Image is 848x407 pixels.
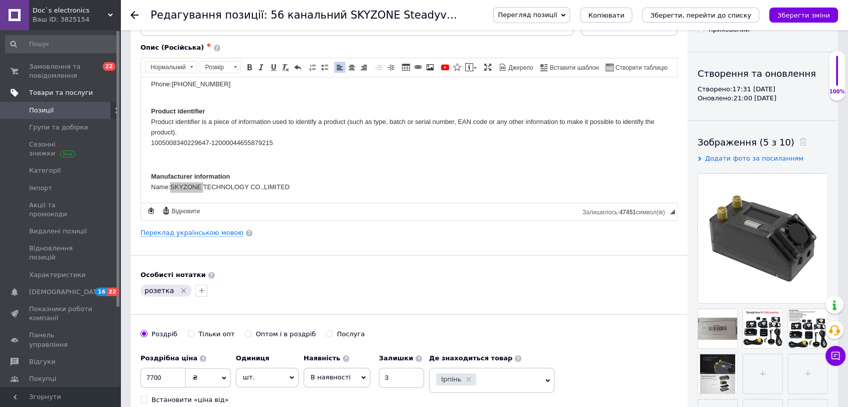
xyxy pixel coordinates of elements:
[244,62,255,73] a: Жирний (Ctrl+B)
[697,136,828,149] div: Зображення (5 з 10)
[548,64,599,72] span: Вставити шаблон
[580,8,632,23] button: Копіювати
[614,64,667,72] span: Створити таблицю
[180,287,188,295] svg: Видалити мітку
[107,288,118,296] span: 22
[429,354,512,362] b: Де знаходиться товар
[145,61,197,73] a: Нормальний
[482,62,493,73] a: Максимізувати
[29,140,93,158] span: Сезонні знижки
[337,330,365,339] div: Послуга
[828,50,845,101] div: 100% Якість заповнення
[140,354,197,362] b: Роздрібна ціна
[619,209,636,216] span: 47451
[146,62,187,73] span: Нормальний
[29,227,87,236] span: Видалені позиції
[319,62,330,73] a: Вставити/видалити маркований список
[200,62,230,73] span: Розмір
[588,12,624,19] span: Копіювати
[29,305,93,323] span: Показники роботи компанії
[29,374,56,383] span: Покупці
[29,106,54,115] span: Позиції
[29,288,103,297] span: [DEMOGRAPHIC_DATA]
[539,62,601,73] a: Вставити шаблон
[670,209,675,214] span: Потягніть для зміни розмірів
[650,12,751,19] i: Зберегти, перейти до списку
[697,94,828,103] div: Оновлено: 21:00 [DATE]
[464,62,478,73] a: Вставити повідомлення
[507,64,533,72] span: Джерело
[140,229,243,237] a: Переклад українською мовою
[498,11,557,19] span: Перегляд позиції
[95,288,107,296] span: 16
[151,9,535,21] h1: Редагування позиції: 56 канальний SKYZONE Steadyview X 5.0G 56CH
[452,62,463,73] a: Вставити іконку
[825,346,845,366] button: Чат з покупцем
[29,357,55,366] span: Відгуки
[130,11,138,19] div: Повернутися назад
[311,373,351,381] span: В наявності
[152,330,178,339] div: Роздріб
[103,62,115,71] span: 22
[583,206,670,216] div: Кiлькiсть символiв
[29,62,93,80] span: Замовлення та повідомлення
[385,62,396,73] a: Збільшити відступ
[769,8,838,23] button: Зберегти зміни
[200,61,240,73] a: Розмір
[697,85,828,94] div: Створено: 17:31 [DATE]
[29,270,86,280] span: Характеристики
[412,62,423,73] a: Вставити/Редагувати посилання (Ctrl+L)
[777,12,830,19] i: Зберегти зміни
[29,244,93,262] span: Відновлення позицій
[268,62,279,73] a: Підкреслений (Ctrl+U)
[29,123,88,132] span: Групи та добірки
[29,201,93,219] span: Акції та промокоди
[236,368,299,387] span: шт.
[280,62,291,73] a: Видалити форматування
[256,330,316,339] div: Оптом і в роздріб
[199,330,235,339] div: Тільки опт
[141,77,677,203] iframe: Редактор, F09C852B-D52E-4ABE-9FEA-56699590C2AF
[170,207,200,216] span: Відновити
[146,205,157,216] a: Зробити резервну копію зараз
[379,354,413,362] b: Залишки
[441,376,461,382] span: Ірпінь
[373,62,384,73] a: Зменшити відступ
[256,62,267,73] a: Курсив (Ctrl+I)
[400,62,411,73] a: Таблиця
[161,205,201,216] a: Відновити
[697,67,828,80] div: Створення та оновлення
[140,368,186,388] input: 0
[334,62,345,73] a: По лівому краю
[193,374,198,381] span: ₴
[307,62,318,73] a: Вставити/видалити нумерований список
[705,155,803,162] span: Додати фото за посиланням
[304,354,340,362] b: Наявність
[604,62,669,73] a: Створити таблицю
[425,62,436,73] a: Зображення
[292,62,303,73] a: Повернути (Ctrl+Z)
[642,8,759,23] button: Зберегти, перейти до списку
[29,331,93,349] span: Панель управління
[829,88,845,95] div: 100%
[358,62,369,73] a: По правому краю
[5,35,118,53] input: Пошук
[33,6,108,15] span: Doc`s electronics
[140,44,204,51] span: Опис (Російська)
[497,62,535,73] a: Джерело
[145,287,174,295] span: розетка
[33,15,120,24] div: Ваш ID: 3825154
[236,354,269,362] b: Одиниця
[29,88,93,97] span: Товари та послуги
[346,62,357,73] a: По центру
[440,62,451,73] a: Додати відео з YouTube
[140,271,206,279] b: Особисті нотатки
[29,166,61,175] span: Категорії
[152,395,229,404] div: Встановити «ціна від»
[379,368,424,388] input: -
[29,184,52,193] span: Імпорт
